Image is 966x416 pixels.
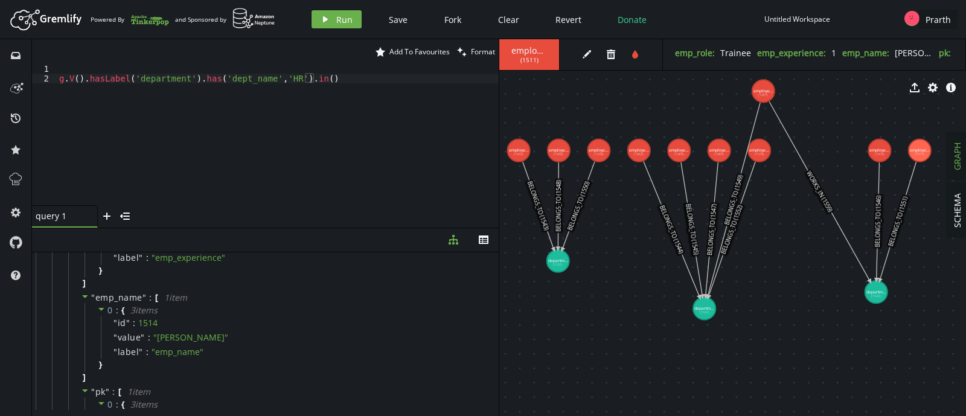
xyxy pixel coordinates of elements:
tspan: employe... [709,147,729,153]
span: Run [336,14,353,25]
span: " [114,346,118,357]
button: Donate [609,10,656,28]
span: Save [389,14,408,25]
span: id [118,318,126,328]
tspan: employe... [749,147,769,153]
div: Powered By [91,9,169,30]
tspan: (1490) [554,152,563,156]
span: ] [81,278,86,289]
span: GRAPH [952,142,963,170]
span: 1 item [127,386,150,397]
span: 0 [107,398,113,410]
span: SCHEMA [952,193,963,228]
span: " [141,331,145,343]
div: 1514 [138,318,158,328]
span: " [114,331,118,343]
span: Format [471,46,495,57]
span: : [116,305,119,316]
button: Save [380,10,417,28]
span: [ [155,292,158,303]
span: " emp_experience " [152,252,225,263]
span: query 1 [36,211,84,222]
text: BELONGS_TO (1545) [683,203,699,256]
tspan: employe... [869,147,889,153]
span: 1 item [164,292,187,303]
tspan: (1455) [514,152,523,156]
span: " [PERSON_NAME] " [153,331,228,343]
tspan: (1462) [634,152,644,156]
tspan: (1511) [915,152,924,156]
span: " [114,252,118,263]
text: BELONGS_TO (1548) [554,180,563,232]
div: 2 [32,74,57,83]
label: emp_experience : [757,47,826,59]
span: Fork [444,14,461,25]
span: : [149,292,152,303]
button: Prarth [920,10,957,28]
label: emp_role : [675,47,715,59]
tspan: employe... [509,147,529,153]
span: label [118,252,139,263]
tspan: (1518) [755,152,764,156]
tspan: departm... [694,306,714,311]
span: pk [95,386,106,397]
span: emp_name [95,292,142,303]
text: BELONGS_TO (1546) [873,195,882,247]
div: and Sponsored by [175,8,275,31]
span: Revert [555,14,581,25]
span: label [118,347,139,357]
img: AWS Neptune [232,8,275,29]
span: " [114,317,118,328]
span: [ [118,386,121,397]
span: Add To Favourites [389,46,450,57]
span: ] [81,372,86,383]
span: } [97,359,102,370]
span: " [139,346,143,357]
span: : [146,252,149,263]
tspan: (1504) [594,152,604,156]
span: Clear [498,14,519,25]
button: Run [312,10,362,28]
tspan: (1476) [875,152,884,156]
button: Add To Favourites [372,39,453,64]
label: pk : [939,47,951,59]
span: " [142,292,147,303]
tspan: departm... [866,289,886,295]
button: Format [453,39,499,64]
span: Prarth [926,14,951,25]
tspan: employe... [549,147,569,153]
tspan: employe... [629,147,649,153]
tspan: (1525) [871,293,881,298]
span: { [121,399,124,410]
div: 1 [32,64,57,74]
tspan: (1469) [674,152,684,156]
span: : [112,386,115,397]
span: 0 [107,304,113,316]
span: Trainee [720,47,751,59]
span: 3 item s [130,398,158,410]
span: } [97,265,102,276]
tspan: employe... [910,147,930,153]
span: " [126,317,130,328]
span: 3 item s [130,304,158,316]
tspan: departm... [548,258,568,263]
tspan: employe... [589,147,609,153]
div: Untitled Workspace [764,14,830,24]
span: " [91,386,95,397]
tspan: (1531) [553,262,563,267]
button: Clear [489,10,528,28]
span: [PERSON_NAME] [895,47,962,59]
span: " [91,292,95,303]
span: Donate [618,14,647,25]
span: " [106,386,110,397]
span: ( 1511 ) [520,56,539,64]
button: Revert [546,10,590,28]
span: 1 [831,47,836,59]
span: " emp_name " [152,346,203,357]
span: " [139,252,143,263]
span: : [116,399,119,410]
span: : [148,332,150,343]
label: emp_name : [842,47,889,59]
tspan: (1537) [700,310,709,315]
span: { [121,305,124,316]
